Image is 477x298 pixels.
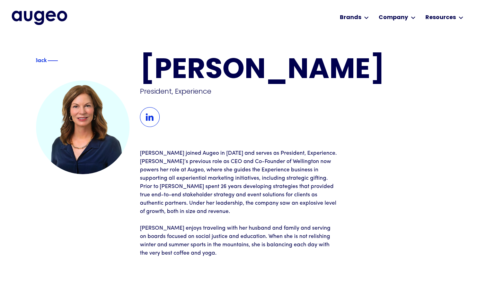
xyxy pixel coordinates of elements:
[140,149,337,216] p: [PERSON_NAME] joined Augeo in [DATE] and serves as President, Experience. [PERSON_NAME]’s previou...
[34,56,47,64] div: Back
[12,11,67,25] a: home
[425,14,456,22] div: Resources
[140,107,160,127] img: LinkedIn Icon
[140,216,337,224] p: ‍
[379,14,408,22] div: Company
[140,224,337,257] p: [PERSON_NAME] enjoys traveling with her husband and family and serving on boards focused on socia...
[12,11,67,25] img: Augeo's full logo in midnight blue.
[140,86,339,96] div: President, Experience
[36,57,65,64] a: Blue text arrowBackBlue decorative line
[340,14,361,22] div: Brands
[47,57,58,65] img: Blue decorative line
[140,57,441,85] h1: [PERSON_NAME]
